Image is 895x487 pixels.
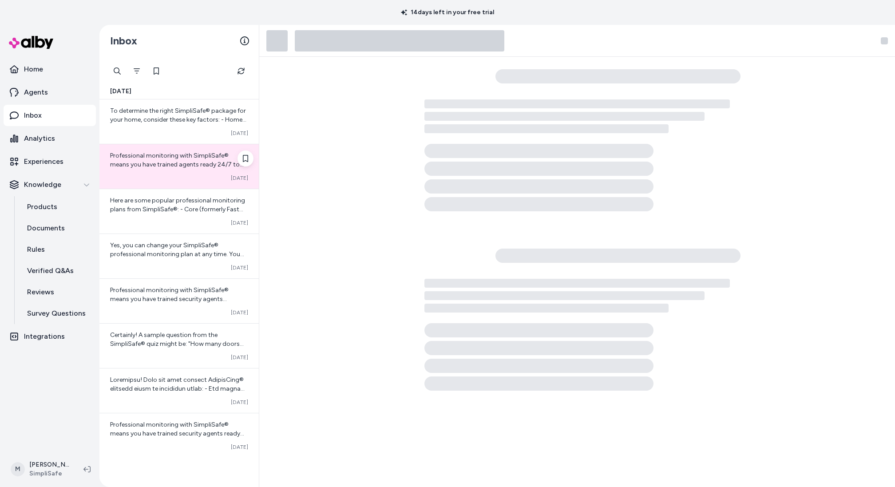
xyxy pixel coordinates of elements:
span: [DATE] [231,399,248,406]
p: Products [27,202,57,212]
a: Professional monitoring with SimpliSafe® means you have trained agents ready 24/7 to respond to a... [99,144,259,189]
a: Loremipsu! Dolo sit amet consect AdipisCing® elitsedd eiusm te incididun utlab: - Etd magna aliqu... [99,368,259,413]
a: Professional monitoring with SimpliSafe® means you have trained security agents watching over you... [99,278,259,323]
span: Here are some popular professional monitoring plans from SimpliSafe®: - Core (formerly Fast Prote... [110,197,248,329]
a: Survey Questions [18,303,96,324]
span: [DATE] [231,219,248,226]
span: [DATE] [231,443,248,451]
span: To determine the right SimpliSafe® package for your home, consider these key factors: - Home size... [110,107,248,310]
span: Professional monitoring with SimpliSafe® means you have trained security agents watching over you... [110,286,247,418]
a: Products [18,196,96,218]
a: Rules [18,239,96,260]
span: [DATE] [231,309,248,316]
span: [DATE] [231,264,248,271]
p: Agents [24,87,48,98]
p: Analytics [24,133,55,144]
a: Yes, you can change your SimpliSafe® professional monitoring plan at any time. You can upgrade or... [99,234,259,278]
p: 14 days left in your free trial [396,8,499,17]
p: Reviews [27,287,54,297]
a: Experiences [4,151,96,172]
p: Knowledge [24,179,61,190]
p: Survey Questions [27,308,86,319]
a: Reviews [18,281,96,303]
p: Documents [27,223,65,234]
p: Integrations [24,331,65,342]
span: [DATE] [231,130,248,137]
p: Home [24,64,43,75]
a: Professional monitoring with SimpliSafe® means you have trained security agents ready 24/7 to res... [99,413,259,458]
a: Inbox [4,105,96,126]
a: Documents [18,218,96,239]
a: Here are some popular professional monitoring plans from SimpliSafe®: - Core (formerly Fast Prote... [99,189,259,234]
a: To determine the right SimpliSafe® package for your home, consider these key factors: - Home size... [99,99,259,144]
button: M[PERSON_NAME]SimpliSafe [5,455,76,483]
h2: Inbox [110,34,137,48]
span: Certainly! A sample question from the SimpliSafe® quiz might be: "How many doors and windows do y... [110,331,248,401]
a: Certainly! A sample question from the SimpliSafe® quiz might be: "How many doors and windows do y... [99,323,259,368]
p: Rules [27,244,45,255]
a: Integrations [4,326,96,347]
a: Analytics [4,128,96,149]
span: M [11,462,25,476]
button: Refresh [232,62,250,80]
a: Verified Q&As [18,260,96,281]
span: Yes, you can change your SimpliSafe® professional monitoring plan at any time. You can upgrade or... [110,242,246,311]
button: Knowledge [4,174,96,195]
span: [DATE] [231,174,248,182]
p: Verified Q&As [27,265,74,276]
span: SimpliSafe [29,469,69,478]
img: alby Logo [9,36,53,49]
a: Agents [4,82,96,103]
button: Filter [128,62,146,80]
span: [DATE] [110,87,131,96]
p: [PERSON_NAME] [29,460,69,469]
p: Inbox [24,110,42,121]
a: Home [4,59,96,80]
span: Professional monitoring with SimpliSafe® means you have trained agents ready 24/7 to respond to a... [110,152,248,248]
span: [DATE] [231,354,248,361]
p: Experiences [24,156,63,167]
